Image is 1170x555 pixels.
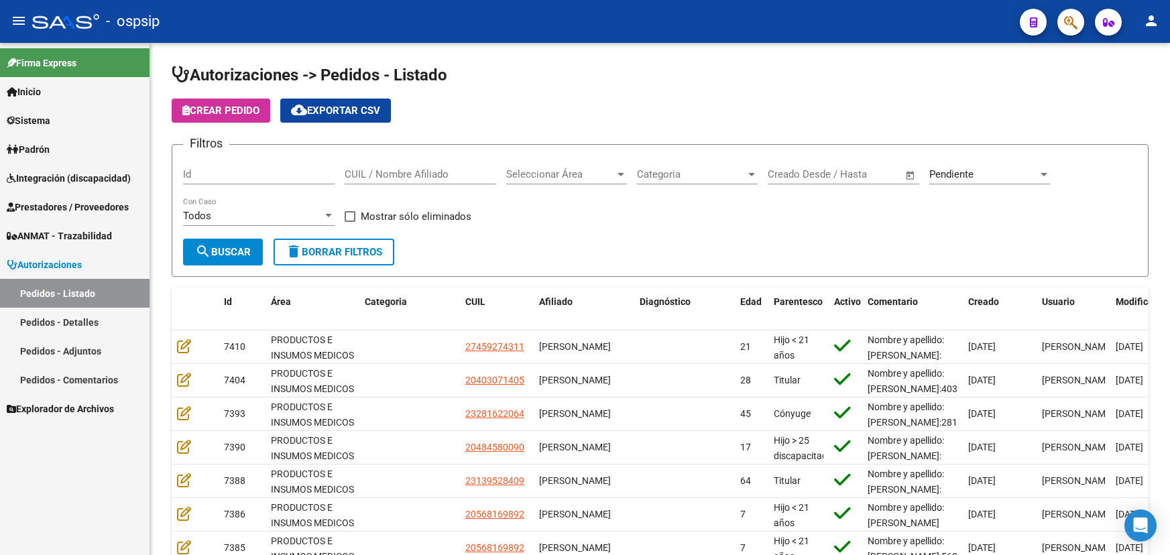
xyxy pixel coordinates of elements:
span: [PERSON_NAME] [539,341,611,352]
span: [DATE] [968,542,996,553]
span: PRODUCTOS E INSUMOS MEDICOS [271,469,354,495]
span: [PERSON_NAME] [539,509,611,519]
datatable-header-cell: Usuario [1037,288,1110,332]
span: Buscar [195,246,251,258]
span: Categoria [365,296,407,307]
span: Comentario [868,296,918,307]
span: 64 [740,475,751,486]
span: Titular [774,375,801,385]
span: [PERSON_NAME] [539,475,611,486]
datatable-header-cell: Parentesco [768,288,829,332]
span: PRODUCTOS E INSUMOS MEDICOS [271,435,354,461]
mat-icon: delete [286,243,302,259]
span: - ospsip [106,7,160,36]
span: 7404 [224,375,245,385]
span: [PERSON_NAME] [1042,408,1114,419]
mat-icon: search [195,243,211,259]
span: [DATE] [1116,341,1143,352]
datatable-header-cell: Creado [963,288,1037,332]
span: [DATE] [1116,442,1143,452]
span: Activo [834,296,861,307]
button: Open calendar [903,168,919,183]
span: Borrar Filtros [286,246,382,258]
span: Parentesco [774,296,823,307]
span: [PERSON_NAME] [539,408,611,419]
span: [DATE] [1116,408,1143,419]
span: Edad [740,296,762,307]
span: Área [271,296,291,307]
span: [PERSON_NAME] [1042,475,1114,486]
span: 7390 [224,442,245,452]
span: 7386 [224,509,245,519]
span: [DATE] [1116,509,1143,519]
span: PRODUCTOS E INSUMOS MEDICOS [271,334,354,361]
datatable-header-cell: Id [219,288,266,332]
button: Crear Pedido [172,99,270,123]
span: PRODUCTOS E INSUMOS MEDICOS [271,402,354,428]
span: 28 [740,375,751,385]
span: Usuario [1042,296,1075,307]
span: Pendiente [929,168,974,180]
span: 20568169892 [465,509,524,519]
span: [PERSON_NAME] [1042,542,1114,553]
span: [PERSON_NAME] [1042,442,1114,452]
span: Seleccionar Área [506,168,615,180]
button: Buscar [183,239,263,265]
span: 7393 [224,408,245,419]
datatable-header-cell: Diagnóstico [634,288,735,332]
span: Integración (discapacidad) [7,171,131,186]
input: Fecha fin [834,168,899,180]
span: Mostrar sólo eliminados [361,208,471,225]
span: Explorador de Archivos [7,402,114,416]
span: Crear Pedido [182,105,259,117]
span: [DATE] [968,475,996,486]
span: 7385 [224,542,245,553]
span: Categoria [637,168,746,180]
span: Titular [774,475,801,486]
datatable-header-cell: Categoria [359,288,460,332]
datatable-header-cell: Área [266,288,359,332]
span: [DATE] [1116,375,1143,385]
span: Creado [968,296,999,307]
div: Open Intercom Messenger [1124,509,1157,542]
span: [DATE] [1116,542,1143,553]
span: [DATE] [968,509,996,519]
span: 23139528409 [465,475,524,486]
span: 20568169892 [465,542,524,553]
span: 7 [740,542,746,553]
span: 20403071405 [465,375,524,385]
datatable-header-cell: Comentario [862,288,963,332]
span: [PERSON_NAME] [539,542,611,553]
span: [DATE] [968,408,996,419]
span: 7410 [224,341,245,352]
span: [DATE] [968,442,996,452]
span: Exportar CSV [291,105,380,117]
span: [DATE] [968,375,996,385]
span: Todos [183,210,211,222]
span: [DATE] [1116,475,1143,486]
span: Hijo > 25 discapacitado [774,435,833,461]
span: Padrón [7,142,50,157]
span: Nombre y apellido: [PERSON_NAME]:40307140 Las mallas ya las tienen [868,368,984,424]
span: Nombre y apellido: [PERSON_NAME] Dni:56816989 [868,502,944,544]
span: [DATE] [968,341,996,352]
span: 20484580090 [465,442,524,452]
span: 27459274311 [465,341,524,352]
span: PRODUCTOS E INSUMOS MEDICOS [271,502,354,528]
span: Id [224,296,232,307]
span: Afiliado [539,296,573,307]
button: Exportar CSV [280,99,391,123]
span: 7388 [224,475,245,486]
span: Prestadores / Proveedores [7,200,129,214]
span: Sistema [7,113,50,128]
input: Fecha inicio [768,168,822,180]
span: Autorizaciones [7,257,82,272]
span: CUIL [465,296,485,307]
span: Cónyuge [774,408,811,419]
span: Modificado [1116,296,1164,307]
span: Diagnóstico [640,296,691,307]
mat-icon: cloud_download [291,102,307,118]
datatable-header-cell: Activo [829,288,862,332]
span: Autorizaciones -> Pedidos - Listado [172,66,447,84]
h3: Filtros [183,134,229,153]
